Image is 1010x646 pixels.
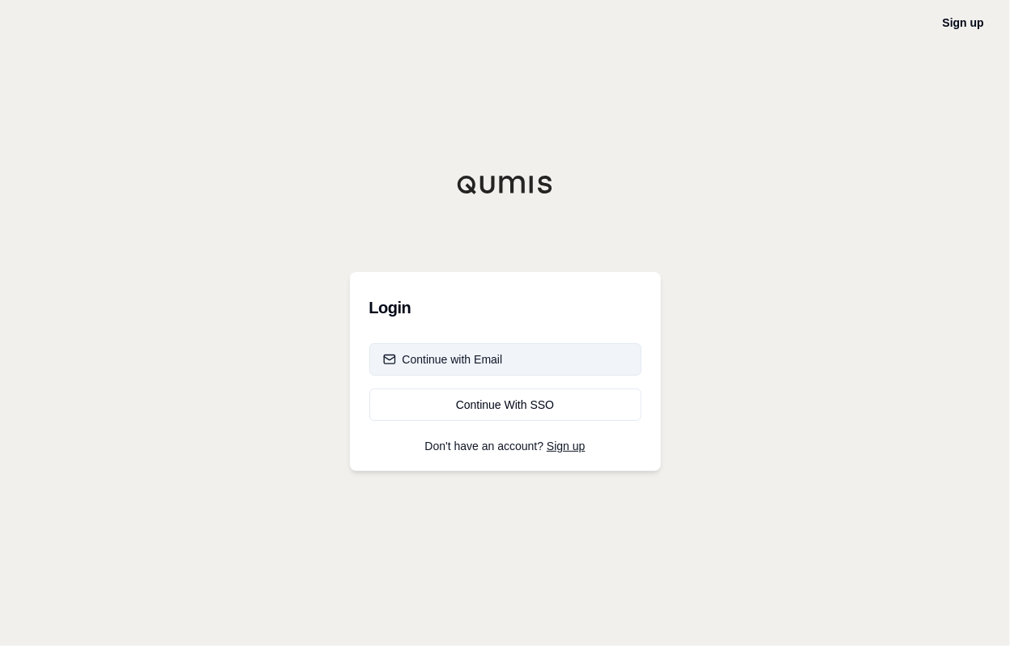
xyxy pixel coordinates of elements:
[383,397,628,413] div: Continue With SSO
[383,351,503,368] div: Continue with Email
[457,175,554,194] img: Qumis
[943,16,984,29] a: Sign up
[369,389,641,421] a: Continue With SSO
[369,291,641,324] h3: Login
[369,440,641,452] p: Don't have an account?
[369,343,641,376] button: Continue with Email
[547,440,585,453] a: Sign up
